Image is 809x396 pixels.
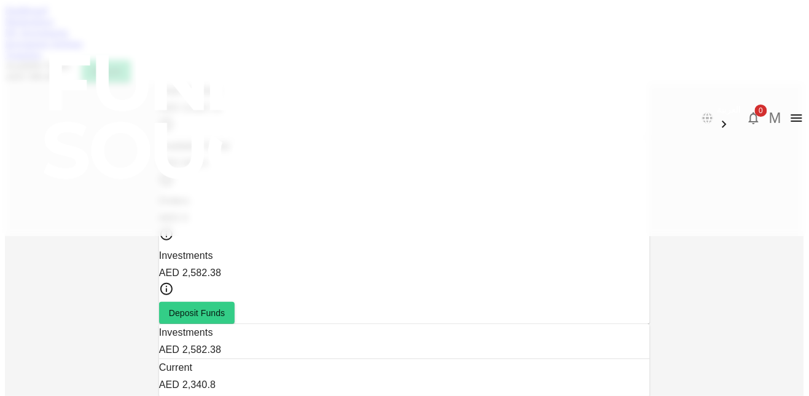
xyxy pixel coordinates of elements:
span: 0 [755,105,767,117]
div: AED 2,582.38 [159,264,650,282]
button: 0 [741,106,766,130]
span: Current [159,362,192,373]
div: AED 2,582.38 [159,341,650,358]
button: M [766,109,784,127]
button: Deposit Funds [159,302,235,324]
span: Investments [159,327,213,338]
span: Investments [159,250,213,261]
span: العربية [717,105,741,114]
div: AED 2,340.8 [159,376,650,394]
